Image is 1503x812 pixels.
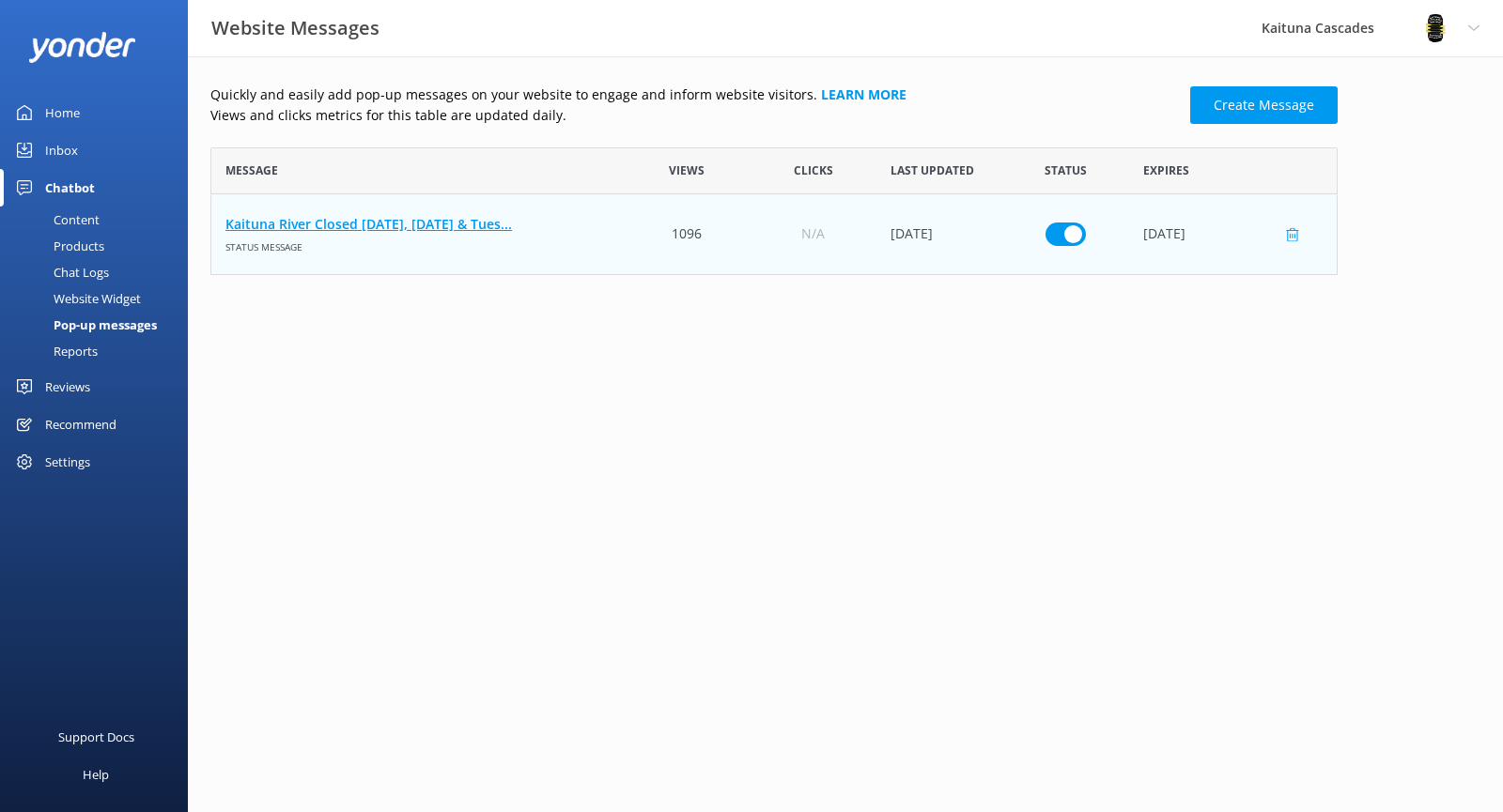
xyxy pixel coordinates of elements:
a: Pop-up messages [11,312,188,338]
div: Settings [45,443,90,481]
div: Website Widget [11,285,141,312]
img: 802-1755650174.png [1421,14,1449,42]
div: 1096 [624,194,750,274]
span: Expires [1143,161,1189,179]
div: grid [210,194,1338,274]
div: Recommend [45,406,116,443]
span: Message [225,161,278,179]
div: Pop-up messages [11,312,157,338]
div: Products [11,233,104,259]
div: Reviews [45,368,90,406]
div: Chatbot [45,169,95,207]
a: Create Message [1190,86,1338,124]
div: 30 Aug 2025 [876,194,1002,274]
span: Status [1045,161,1087,179]
p: Quickly and easily add pop-up messages on your website to engage and inform website visitors. [210,84,1179,105]
div: Support Docs [58,718,134,756]
p: Views and clicks metrics for this table are updated daily. [210,105,1179,126]
div: Inbox [45,131,78,169]
div: row [210,194,1338,274]
div: [DATE] [1129,194,1337,274]
div: Reports [11,338,98,364]
span: Last updated [891,161,974,179]
a: Content [11,207,188,233]
span: Views [669,161,705,179]
span: Status message [225,235,610,254]
img: yonder-white-logo.png [28,32,136,63]
a: Learn more [821,85,906,103]
a: Website Widget [11,285,188,312]
a: Chat Logs [11,259,188,285]
div: Home [45,94,80,131]
span: N/A [801,223,825,244]
div: Help [83,756,109,793]
h3: Website Messages [211,13,380,43]
div: Content [11,207,100,233]
span: Clicks [794,161,833,179]
a: Kaituna River Closed [DATE], [DATE] & Tues... [225,214,610,235]
div: Chat Logs [11,259,109,285]
a: Reports [11,338,188,364]
a: Products [11,233,188,259]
